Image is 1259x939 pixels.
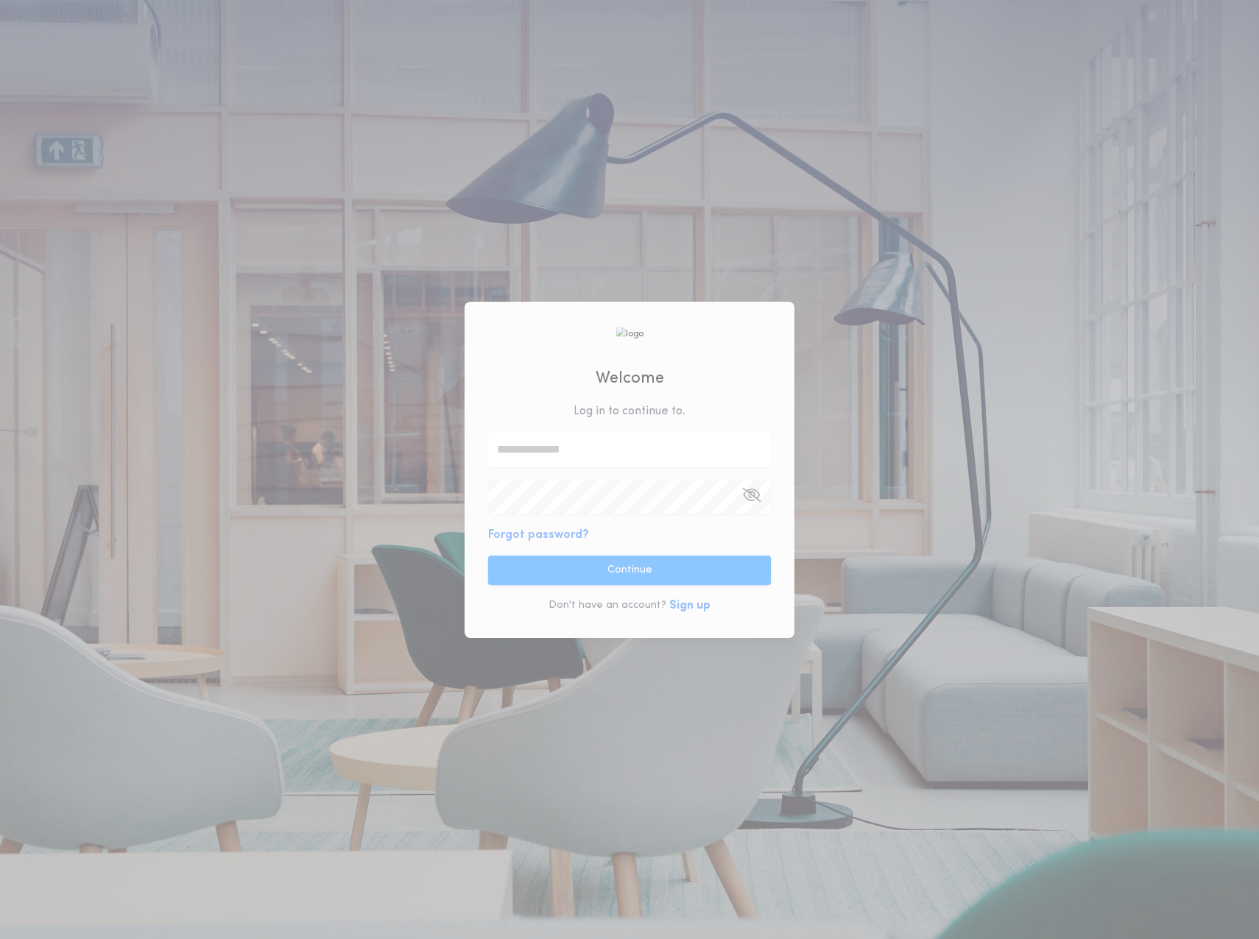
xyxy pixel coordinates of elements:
[549,598,666,613] p: Don't have an account?
[616,327,643,341] img: logo
[488,526,589,544] button: Forgot password?
[574,403,685,420] p: Log in to continue to .
[669,597,710,614] button: Sign up
[488,556,771,585] button: Continue
[596,366,664,391] h2: Welcome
